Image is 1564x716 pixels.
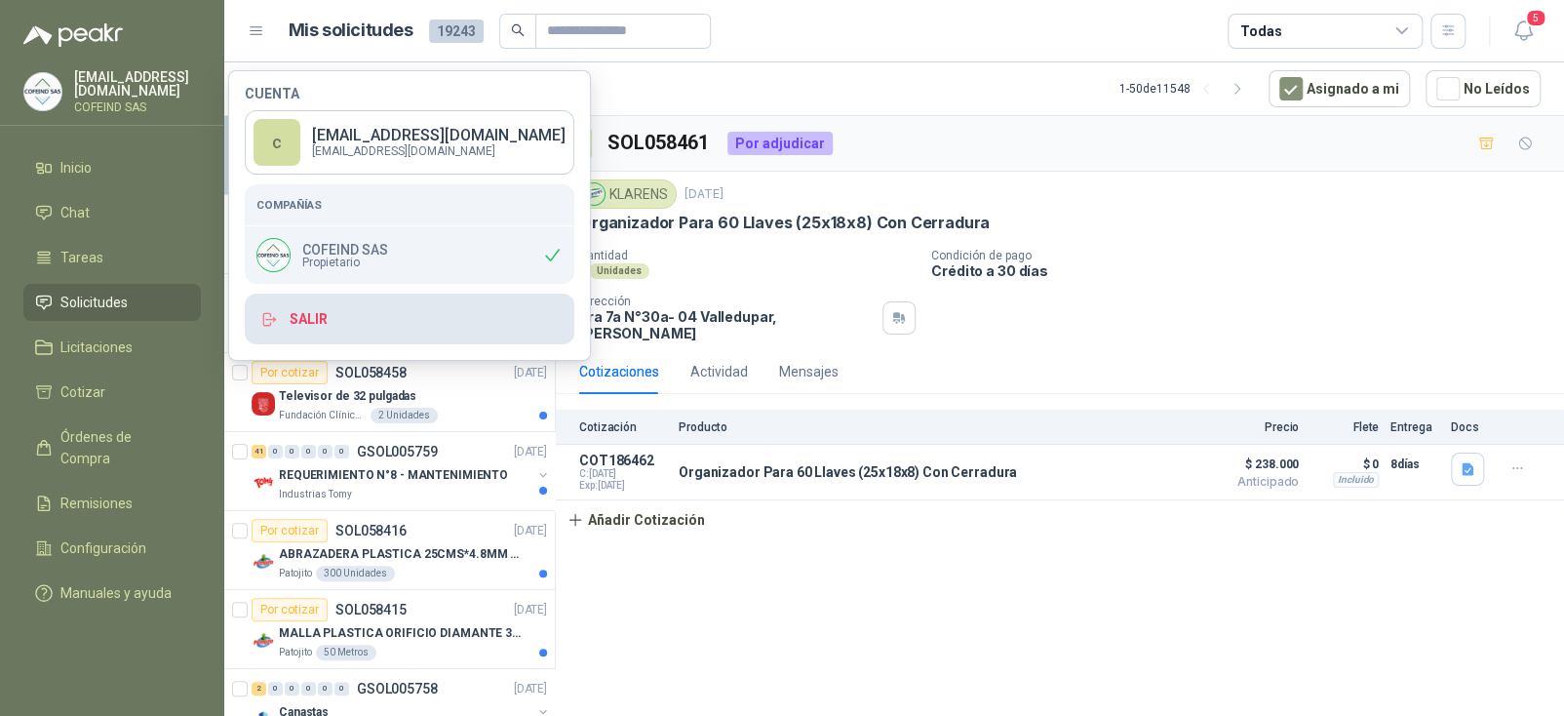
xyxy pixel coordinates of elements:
[23,194,201,231] a: Chat
[316,645,376,660] div: 50 Metros
[579,480,667,492] span: Exp: [DATE]
[1390,420,1439,434] p: Entrega
[279,466,508,485] p: REQUERIMIENTO N°8 - MANTENIMIENTO
[252,682,266,696] div: 2
[252,598,328,621] div: Por cotizar
[1310,420,1379,434] p: Flete
[256,196,563,214] h5: Compañías
[301,682,316,696] div: 0
[589,263,649,279] div: Unidades
[312,128,566,143] p: [EMAIL_ADDRESS][DOMAIN_NAME]
[779,361,839,382] div: Mensajes
[252,361,328,384] div: Por cotizar
[1390,453,1439,476] p: 8 días
[514,364,547,382] p: [DATE]
[279,624,522,643] p: MALLA PLASTICA ORIFICIO DIAMANTE 3MM
[224,353,555,432] a: Por cotizarSOL058458[DATE] Company LogoTelevisor de 32 pulgadasFundación Clínica Shaio2 Unidades
[1426,70,1541,107] button: No Leídos
[511,23,525,37] span: search
[579,468,667,480] span: C: [DATE]
[302,243,388,257] p: COFEIND SAS
[679,464,1017,480] p: Organizador Para 60 Llaves (25x18x8) Con Cerradura
[514,601,547,619] p: [DATE]
[335,366,407,379] p: SOL058458
[60,381,105,403] span: Cotizar
[579,453,667,468] p: COT186462
[607,128,712,158] h3: SOL058461
[268,445,283,458] div: 0
[23,23,123,47] img: Logo peakr
[371,408,438,423] div: 2 Unidades
[357,682,438,696] p: GSOL005758
[224,511,555,590] a: Por cotizarSOL058416[DATE] Company LogoABRAZADERA PLASTICA 25CMS*4.8MM NEGRAPatojito300 Unidades
[279,387,416,406] p: Televisor de 32 pulgadas
[60,337,133,358] span: Licitaciones
[224,590,555,669] a: Por cotizarSOL058415[DATE] Company LogoMALLA PLASTICA ORIFICIO DIAMANTE 3MMPatojito50 Metros
[1333,472,1379,488] div: Incluido
[335,603,407,617] p: SOL058415
[279,645,312,660] p: Patojito
[579,213,990,233] p: Organizador Para 60 Llaves (25x18x8) Con Cerradura
[931,262,1556,279] p: Crédito a 30 días
[579,295,875,308] p: Dirección
[1201,453,1299,476] span: $ 238.000
[252,550,275,574] img: Company Logo
[279,408,367,423] p: Fundación Clínica Shaio
[252,440,551,502] a: 41 0 0 0 0 0 GSOL005759[DATE] Company LogoREQUERIMIENTO N°8 - MANTENIMIENTOIndustrias Tomy
[23,530,201,567] a: Configuración
[931,249,1556,262] p: Condición de pago
[1310,453,1379,476] p: $ 0
[1201,476,1299,488] span: Anticipado
[579,179,677,209] div: KLARENS
[285,445,299,458] div: 0
[579,361,659,382] div: Cotizaciones
[24,73,61,110] img: Company Logo
[556,500,716,539] button: Añadir Cotización
[279,545,522,564] p: ABRAZADERA PLASTICA 25CMS*4.8MM NEGRA
[1451,420,1490,434] p: Docs
[60,202,90,223] span: Chat
[23,418,201,477] a: Órdenes de Compra
[579,249,916,262] p: Cantidad
[579,308,875,341] p: cra 7a N°30a- 04 Valledupar , [PERSON_NAME]
[60,493,133,514] span: Remisiones
[245,110,574,175] a: c[EMAIL_ADDRESS][DOMAIN_NAME] [EMAIL_ADDRESS][DOMAIN_NAME]
[74,70,201,98] p: [EMAIL_ADDRESS][DOMAIN_NAME]
[1240,20,1281,42] div: Todas
[334,445,349,458] div: 0
[60,426,182,469] span: Órdenes de Compra
[334,682,349,696] div: 0
[514,680,547,698] p: [DATE]
[357,445,438,458] p: GSOL005759
[252,629,275,653] img: Company Logo
[257,239,290,271] img: Company Logo
[254,119,300,166] div: c
[684,185,723,204] p: [DATE]
[23,485,201,522] a: Remisiones
[60,247,103,268] span: Tareas
[74,101,201,113] p: COFEIND SAS
[1119,73,1253,104] div: 1 - 50 de 11548
[690,361,748,382] div: Actividad
[285,682,299,696] div: 0
[245,226,574,284] div: Company LogoCOFEIND SASPropietario
[252,519,328,542] div: Por cotizar
[60,292,128,313] span: Solicitudes
[318,445,332,458] div: 0
[335,524,407,537] p: SOL058416
[1269,70,1410,107] button: Asignado a mi
[289,17,413,45] h1: Mis solicitudes
[1505,14,1541,49] button: 5
[23,575,201,612] a: Manuales y ayuda
[245,294,574,344] button: Salir
[727,132,833,155] div: Por adjudicar
[514,443,547,461] p: [DATE]
[1525,9,1546,27] span: 5
[429,20,484,43] span: 19243
[252,392,275,416] img: Company Logo
[60,582,172,604] span: Manuales y ayuda
[579,420,667,434] p: Cotización
[23,149,201,186] a: Inicio
[312,145,566,157] p: [EMAIL_ADDRESS][DOMAIN_NAME]
[268,682,283,696] div: 0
